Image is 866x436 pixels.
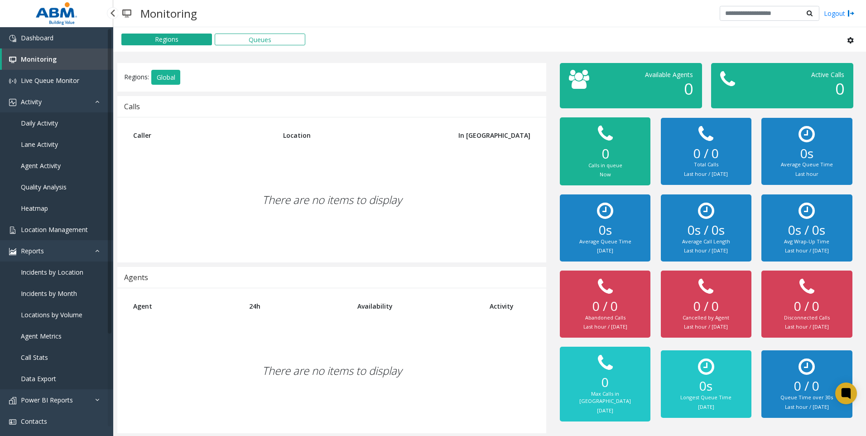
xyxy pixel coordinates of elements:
h2: 0s / 0s [670,223,742,238]
div: Max Calls in [GEOGRAPHIC_DATA] [569,390,641,405]
small: Last hour / [DATE] [684,247,728,254]
img: logout [847,9,855,18]
span: Live Queue Monitor [21,76,79,85]
span: Lane Activity [21,140,58,149]
a: Logout [824,9,855,18]
div: Queue Time over 30s [770,394,843,402]
span: Agent Activity [21,161,61,170]
div: Total Calls [670,161,742,169]
img: 'icon' [9,397,16,404]
span: Location Management [21,225,88,234]
span: Dashboard [21,34,53,42]
h2: 0s [670,378,742,394]
span: Regions: [124,72,149,81]
th: Location [276,124,436,146]
small: Last hour / [DATE] [684,323,728,330]
h2: 0 / 0 [670,146,742,161]
small: Last hour / [DATE] [785,403,829,410]
span: Power BI Reports [21,396,73,404]
h2: 0 [569,375,641,390]
small: [DATE] [597,247,613,254]
small: Last hour / [DATE] [785,323,829,330]
span: Locations by Volume [21,310,82,319]
div: Abandoned Calls [569,314,641,322]
span: Active Calls [811,70,844,79]
span: 0 [835,78,844,99]
h2: 0 / 0 [569,299,641,314]
span: Heatmap [21,204,48,213]
img: 'icon' [9,35,16,42]
div: Average Call Length [670,238,742,246]
h2: 0 / 0 [770,299,843,314]
div: There are no items to display [126,317,537,424]
th: Caller [126,124,276,146]
div: Calls in queue [569,162,641,170]
h2: 0 / 0 [770,378,843,394]
img: 'icon' [9,227,16,234]
span: 0 [684,78,693,99]
th: 24h [242,295,351,317]
span: Agent Metrics [21,332,62,340]
img: 'icon' [9,78,16,85]
img: pageIcon [122,2,131,24]
small: Last hour / [DATE] [583,323,627,330]
div: Cancelled by Agent [670,314,742,322]
span: Incidents by Location [21,268,83,276]
small: [DATE] [698,403,714,410]
th: Agent [126,295,242,317]
div: There are no items to display [126,146,537,253]
span: Quality Analysis [21,183,67,191]
img: 'icon' [9,56,16,63]
h3: Monitoring [136,2,202,24]
th: Activity [483,295,537,317]
div: Average Queue Time [569,238,641,246]
img: 'icon' [9,248,16,255]
img: 'icon' [9,99,16,106]
span: Monitoring [21,55,57,63]
span: Contacts [21,417,47,426]
div: Agents [124,271,148,283]
span: Reports [21,247,44,255]
img: 'icon' [9,418,16,426]
h2: 0s [569,223,641,238]
div: Longest Queue Time [670,394,742,402]
span: Available Agents [645,70,693,79]
span: Call Stats [21,353,48,362]
small: Now [600,171,611,178]
th: Availability [351,295,483,317]
h2: 0 [569,145,641,162]
h2: 0 / 0 [670,299,742,314]
span: Incidents by Month [21,289,77,298]
div: Disconnected Calls [770,314,843,322]
h2: 0s [770,146,843,161]
span: Activity [21,97,42,106]
small: Last hour / [DATE] [785,247,829,254]
div: Average Queue Time [770,161,843,169]
th: In [GEOGRAPHIC_DATA] [436,124,537,146]
small: [DATE] [597,407,613,414]
small: Last hour [795,170,818,177]
a: Monitoring [2,48,113,70]
button: Regions [121,34,212,45]
button: Queues [215,34,305,45]
h2: 0s / 0s [770,223,843,238]
div: Avg Wrap-Up Time [770,238,843,246]
small: Last hour / [DATE] [684,170,728,177]
div: Calls [124,101,140,112]
span: Data Export [21,374,56,383]
span: Daily Activity [21,119,58,127]
button: Global [151,70,180,85]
